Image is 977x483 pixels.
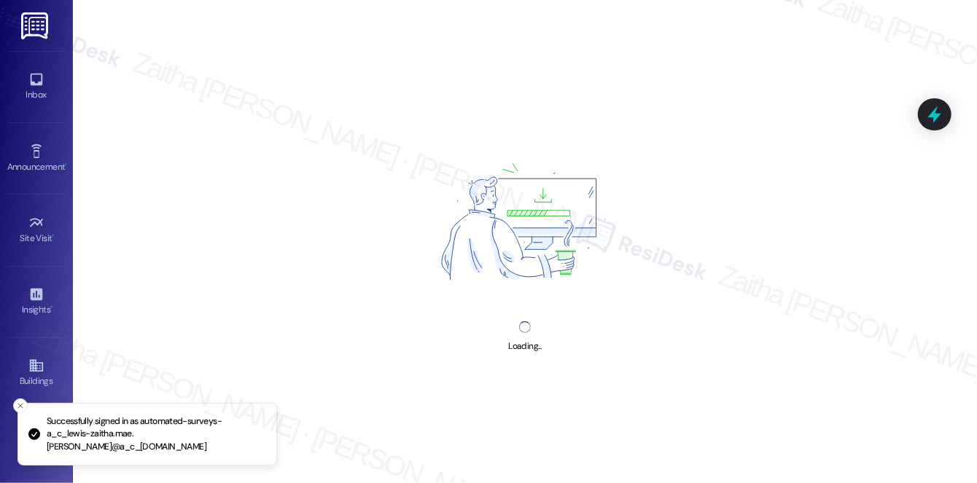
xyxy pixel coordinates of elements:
[47,415,265,454] p: Successfully signed in as automated-surveys-a_c_lewis-zaitha.mae.[PERSON_NAME]@a_c_[DOMAIN_NAME]
[65,160,67,170] span: •
[7,67,66,106] a: Inbox
[50,302,52,313] span: •
[7,282,66,321] a: Insights •
[508,339,541,354] div: Loading...
[52,231,55,241] span: •
[21,12,51,39] img: ResiDesk Logo
[7,425,66,465] a: Leads
[7,211,66,250] a: Site Visit •
[13,398,28,413] button: Close toast
[7,353,66,393] a: Buildings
